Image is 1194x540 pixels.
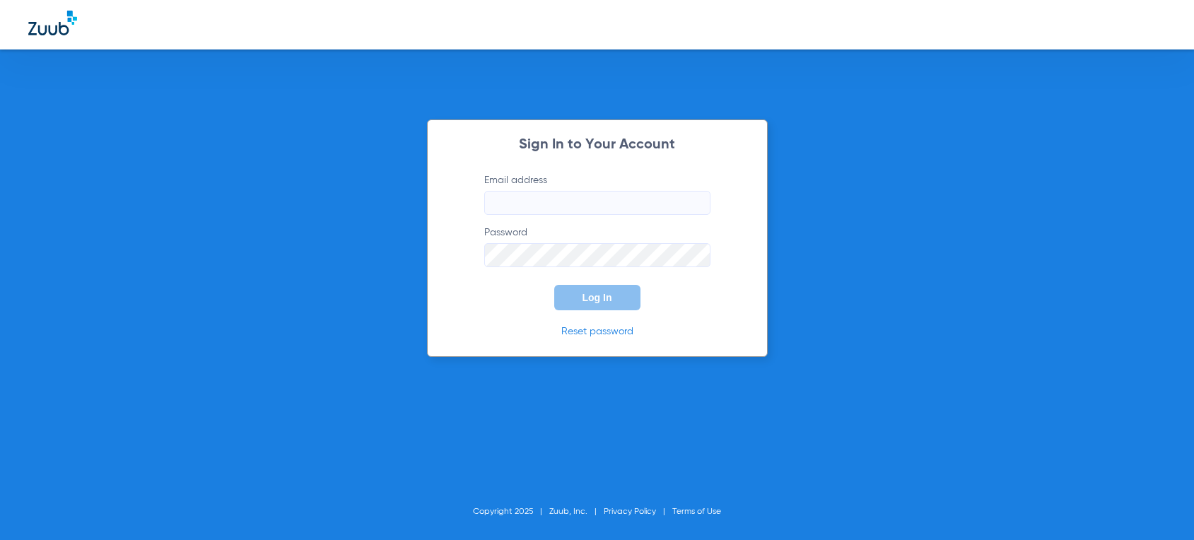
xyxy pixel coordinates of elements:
a: Reset password [561,327,633,336]
label: Password [484,225,710,267]
span: Log In [583,292,612,303]
li: Zuub, Inc. [549,505,604,519]
input: Password [484,243,710,267]
img: Zuub Logo [28,11,77,35]
a: Privacy Policy [604,507,656,516]
li: Copyright 2025 [473,505,549,519]
a: Terms of Use [672,507,721,516]
label: Email address [484,173,710,215]
h2: Sign In to Your Account [463,138,732,152]
button: Log In [554,285,640,310]
input: Email address [484,191,710,215]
